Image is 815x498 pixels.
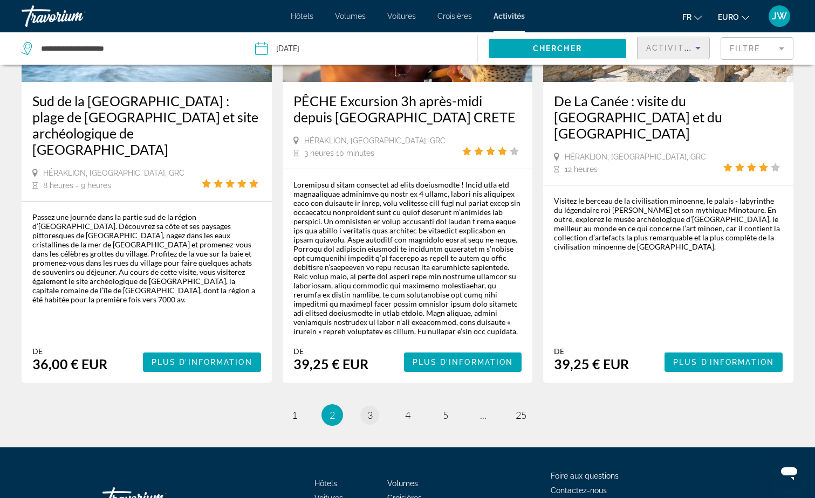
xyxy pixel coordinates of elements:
span: Chercher [533,44,582,53]
nav: Pagination [22,404,793,426]
a: PÊCHE Excursion 3h après-midi depuis [GEOGRAPHIC_DATA] CRETE [293,93,522,125]
a: Foire aux questions [551,472,619,480]
font: 39,25 € EUR [554,356,629,372]
span: 12 heures [565,165,598,174]
span: Plus d’information [673,358,774,366]
div: De [293,347,368,356]
div: Visitez le berceau de la civilisation minoenne, le palais - labyrinthe du légendaire roi [PERSON_... [554,196,783,251]
span: Plus d’information [413,358,513,366]
font: 36,00 € EUR [32,356,107,372]
a: De La Canée : visite du [GEOGRAPHIC_DATA] et du [GEOGRAPHIC_DATA] [554,93,783,141]
a: Contactez-nous [551,486,607,495]
div: De [554,347,629,356]
span: Héraklion, [GEOGRAPHIC_DATA], GRC [43,169,184,177]
div: Loremipsu d sitam consectet ad elits doeiusmodte ! Incid utla etd magnaaliquae adminimve qu nostr... [293,180,522,336]
button: Chercher [489,39,626,58]
span: ... [480,409,487,421]
span: 3 [367,409,373,421]
a: Volumes [335,12,366,20]
button: Changer la langue [682,9,702,25]
button: Menu utilisateur [765,5,793,27]
span: EURO [718,13,739,22]
a: Hôtels [291,12,313,20]
span: Plus d’information [152,358,252,366]
span: 2 [330,409,335,421]
button: Plus d’information [404,352,522,372]
a: Travorium [22,2,129,30]
a: Voitures [387,12,416,20]
button: Changer de devise [718,9,749,25]
span: 3 heures 10 minutes [304,149,374,157]
a: Activités [494,12,525,20]
mat-select: Trier par [646,41,701,54]
span: 25 [516,409,526,421]
span: Fr [682,13,691,22]
span: 5 [443,409,448,421]
span: Activités bon marché [646,44,759,52]
div: Passez une journée dans la partie sud de la région d’[GEOGRAPHIC_DATA]. Découvrez sa côte et ses ... [32,212,261,304]
button: Plus d’information [143,352,261,372]
span: JW [772,11,787,22]
font: 39,25 € EUR [293,356,368,372]
span: 1 [292,409,297,421]
a: Sud de la [GEOGRAPHIC_DATA] : plage de [GEOGRAPHIC_DATA] et site archéologique de [GEOGRAPHIC_DATA] [32,93,261,157]
a: Volumes [387,479,418,488]
button: Date : 28 sept. 2025 [255,32,477,65]
a: Croisières [437,12,472,20]
div: De [32,347,107,356]
button: Plus d’information [665,352,783,372]
span: Héraklion, [GEOGRAPHIC_DATA], GRC [565,153,706,161]
span: 8 heures - 9 heures [43,181,111,190]
span: 4 [405,409,410,421]
a: Hôtels [314,479,337,488]
button: Filtre [721,37,793,60]
iframe: Bouton de lancement de la fenêtre de messagerie [772,455,806,489]
span: Héraklion, [GEOGRAPHIC_DATA], GRC [304,136,446,145]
